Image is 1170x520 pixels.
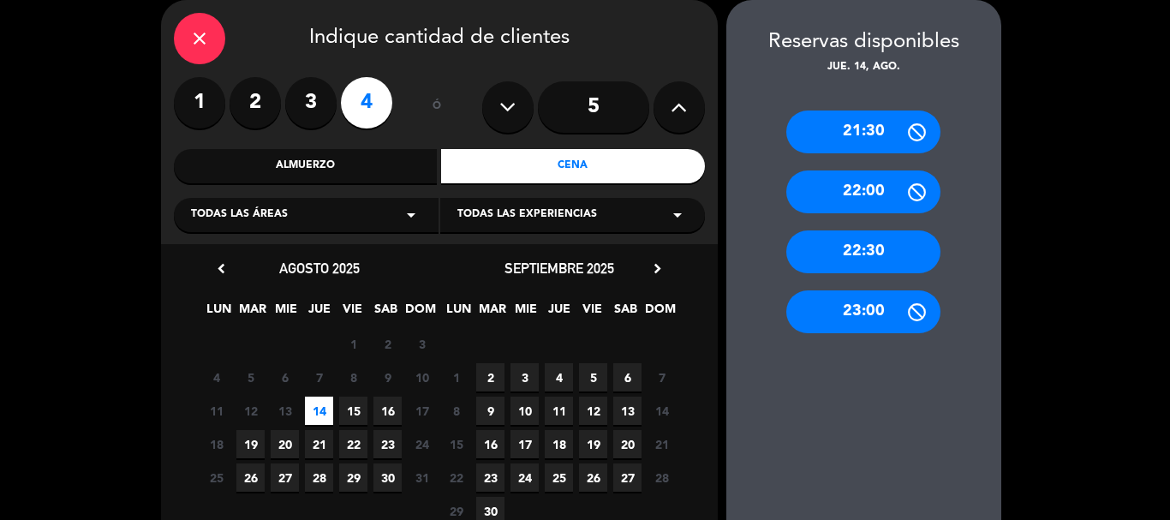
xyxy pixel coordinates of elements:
[236,430,265,458] span: 19
[545,397,573,425] span: 11
[510,363,539,391] span: 3
[373,397,402,425] span: 16
[202,363,230,391] span: 4
[373,363,402,391] span: 9
[236,463,265,492] span: 26
[236,363,265,391] span: 5
[408,330,436,358] span: 3
[478,299,506,327] span: MAR
[405,299,433,327] span: DOM
[648,463,676,492] span: 28
[285,77,337,129] label: 3
[578,299,606,327] span: VIE
[236,397,265,425] span: 12
[786,230,940,273] div: 22:30
[409,77,465,137] div: ó
[786,290,940,333] div: 23:00
[202,463,230,492] span: 25
[339,330,367,358] span: 1
[373,430,402,458] span: 23
[174,77,225,129] label: 1
[189,28,210,49] i: close
[174,13,705,64] div: Indique cantidad de clientes
[445,299,473,327] span: LUN
[457,206,597,224] span: Todas las experiencias
[726,26,1001,59] div: Reservas disponibles
[545,463,573,492] span: 25
[305,299,333,327] span: JUE
[786,170,940,213] div: 22:00
[579,397,607,425] span: 12
[648,260,666,278] i: chevron_right
[191,206,288,224] span: Todas las áreas
[613,397,642,425] span: 13
[373,330,402,358] span: 2
[408,463,436,492] span: 31
[279,260,360,277] span: agosto 2025
[442,363,470,391] span: 1
[613,463,642,492] span: 27
[667,205,688,225] i: arrow_drop_down
[338,299,367,327] span: VIE
[305,430,333,458] span: 21
[271,397,299,425] span: 13
[511,299,540,327] span: MIE
[476,430,504,458] span: 16
[305,463,333,492] span: 28
[476,463,504,492] span: 23
[202,430,230,458] span: 18
[230,77,281,129] label: 2
[339,430,367,458] span: 22
[645,299,673,327] span: DOM
[442,397,470,425] span: 8
[504,260,614,277] span: septiembre 2025
[212,260,230,278] i: chevron_left
[174,149,438,183] div: Almuerzo
[510,463,539,492] span: 24
[545,299,573,327] span: JUE
[339,463,367,492] span: 29
[612,299,640,327] span: SAB
[272,299,300,327] span: MIE
[408,397,436,425] span: 17
[271,463,299,492] span: 27
[613,363,642,391] span: 6
[408,363,436,391] span: 10
[372,299,400,327] span: SAB
[613,430,642,458] span: 20
[271,430,299,458] span: 20
[510,397,539,425] span: 10
[648,363,676,391] span: 7
[579,363,607,391] span: 5
[786,111,940,153] div: 21:30
[341,77,392,129] label: 4
[339,397,367,425] span: 15
[442,430,470,458] span: 15
[726,59,1001,76] div: jue. 14, ago.
[545,430,573,458] span: 18
[202,397,230,425] span: 11
[305,363,333,391] span: 7
[408,430,436,458] span: 24
[648,430,676,458] span: 21
[401,205,421,225] i: arrow_drop_down
[339,363,367,391] span: 8
[510,430,539,458] span: 17
[442,463,470,492] span: 22
[205,299,233,327] span: LUN
[271,363,299,391] span: 6
[238,299,266,327] span: MAR
[441,149,705,183] div: Cena
[545,363,573,391] span: 4
[579,463,607,492] span: 26
[648,397,676,425] span: 14
[305,397,333,425] span: 14
[476,397,504,425] span: 9
[579,430,607,458] span: 19
[373,463,402,492] span: 30
[476,363,504,391] span: 2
